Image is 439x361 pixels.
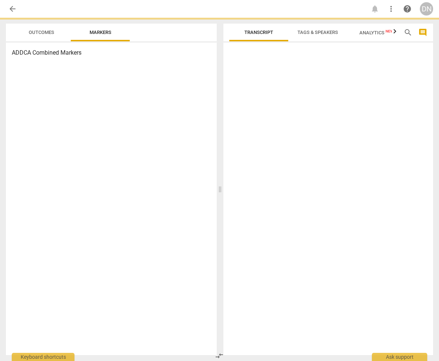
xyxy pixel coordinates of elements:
[401,2,414,16] a: Help
[417,27,429,38] button: Show/Hide comments
[215,351,224,360] span: compare_arrows
[297,30,338,35] span: Tags & Speakers
[404,28,412,37] span: search
[359,30,394,35] span: Analytics
[8,4,17,13] span: arrow_back
[12,48,211,57] h3: ADDCA Combined Markers
[387,4,396,13] span: more_vert
[372,353,427,361] div: Ask support
[418,28,427,37] span: comment
[403,4,412,13] span: help
[244,30,273,35] span: Transcript
[386,29,394,33] span: New
[402,27,414,38] button: Search
[90,30,111,35] span: Markers
[12,353,74,361] div: Keyboard shortcuts
[420,2,433,16] button: DN
[29,30,54,35] span: Outcomes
